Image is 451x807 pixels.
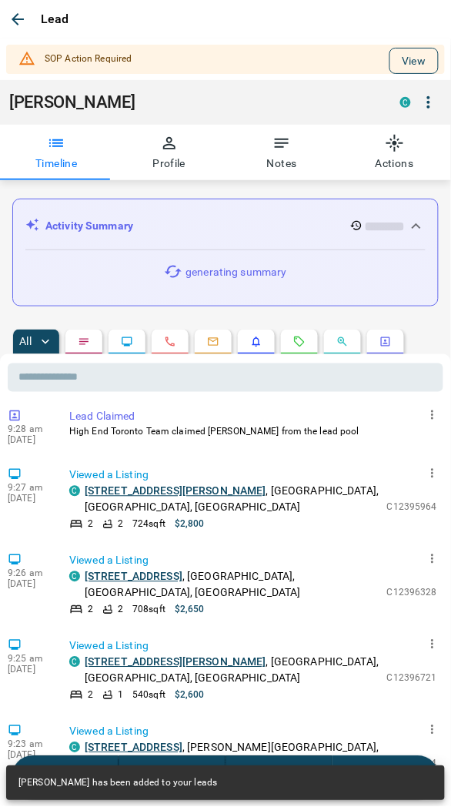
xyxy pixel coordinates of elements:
svg: Opportunities [336,336,349,348]
p: 9:26 am [8,568,54,579]
svg: Requests [293,336,306,348]
p: Viewed a Listing [69,553,437,569]
p: [DATE] [8,435,54,446]
p: Lead Claimed [69,409,437,425]
p: [DATE] [8,579,54,590]
svg: Listing Alerts [250,336,262,348]
p: [DATE] [8,665,54,675]
div: condos.ca [69,486,80,497]
p: $2,800 [175,517,205,531]
div: condos.ca [69,571,80,582]
p: 9:23 am [8,739,54,750]
div: condos.ca [69,657,80,668]
button: View [389,48,439,74]
svg: Emails [207,336,219,348]
p: 2 [118,603,123,617]
a: [STREET_ADDRESS][PERSON_NAME] [85,656,266,668]
a: [STREET_ADDRESS] [85,571,182,583]
p: 2 [88,517,93,531]
p: Activity Summary [45,218,133,234]
p: , [GEOGRAPHIC_DATA], [GEOGRAPHIC_DATA], [GEOGRAPHIC_DATA] [85,569,379,601]
svg: Notes [78,336,90,348]
div: Activity Summary [25,212,426,240]
svg: Agent Actions [379,336,392,348]
p: C12396328 [387,586,437,600]
p: C12395964 [387,501,437,514]
h1: [PERSON_NAME] [9,92,377,112]
p: [DATE] [8,494,54,504]
svg: Lead Browsing Activity [121,336,133,348]
p: 2 [88,688,93,702]
svg: Calls [164,336,176,348]
p: 9:25 am [8,654,54,665]
div: [PERSON_NAME] has been added to your leads [18,771,217,796]
p: Viewed a Listing [69,467,437,484]
button: Profile [113,125,226,180]
p: 2 [118,517,123,531]
button: Notes [225,125,339,180]
p: 540 sqft [132,688,165,702]
p: 708 sqft [132,603,165,617]
p: [DATE] [8,750,54,761]
p: 2 [88,603,93,617]
p: , [GEOGRAPHIC_DATA], [GEOGRAPHIC_DATA], [GEOGRAPHIC_DATA] [85,484,379,516]
p: , [PERSON_NAME][GEOGRAPHIC_DATA], [GEOGRAPHIC_DATA], [GEOGRAPHIC_DATA] [85,740,379,772]
a: [STREET_ADDRESS][PERSON_NAME] [85,485,266,497]
p: Viewed a Listing [69,724,437,740]
p: Lead [41,10,69,28]
p: $2,650 [175,603,205,617]
p: 724 sqft [132,517,165,531]
p: generating summary [185,264,286,280]
p: 9:27 am [8,483,54,494]
p: High End Toronto Team claimed [PERSON_NAME] from the lead pool [69,425,437,439]
p: 9:28 am [8,424,54,435]
a: [STREET_ADDRESS] [85,742,182,754]
p: Viewed a Listing [69,638,437,655]
p: , [GEOGRAPHIC_DATA], [GEOGRAPHIC_DATA], [GEOGRAPHIC_DATA] [85,655,379,687]
p: All [19,337,32,347]
div: condos.ca [400,97,411,108]
div: SOP Action Required [45,45,132,74]
p: 1 [118,688,123,702]
div: condos.ca [69,742,80,753]
p: $2,600 [175,688,205,702]
p: C12396721 [387,671,437,685]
